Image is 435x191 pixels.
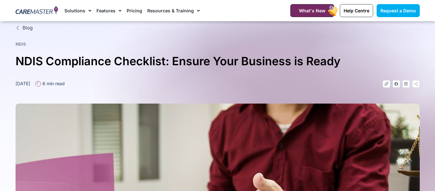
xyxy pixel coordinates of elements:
[377,4,420,17] a: Request a Demo
[344,8,369,13] span: Help Centre
[16,81,30,86] time: [DATE]
[299,8,326,13] span: What's New
[290,4,334,17] a: What's New
[16,6,58,16] img: CareMaster Logo
[16,52,420,71] h1: NDIS Compliance Checklist: Ensure Your Business is Ready
[21,24,33,32] span: Blog
[16,24,420,32] a: Blog
[340,4,373,17] a: Help Centre
[41,80,65,87] span: 6 min read
[380,8,416,13] span: Request a Demo
[16,41,26,47] a: NDIS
